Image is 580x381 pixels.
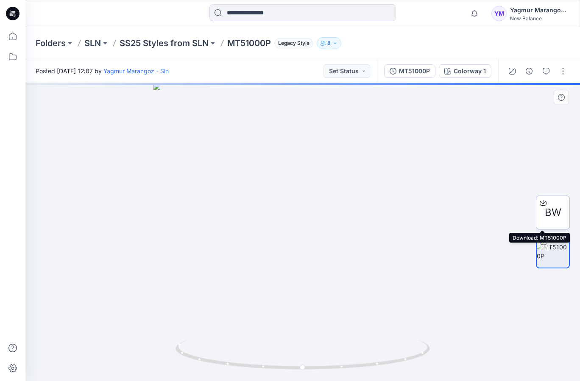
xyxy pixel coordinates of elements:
[439,64,491,78] button: Colorway 1
[510,5,569,15] div: Yagmur Marangoz - Sln
[317,37,341,49] button: 8
[84,37,101,49] a: SLN
[510,15,569,22] div: New Balance
[227,37,271,49] p: MT51000P
[537,243,569,260] img: MT51000P
[454,66,486,76] div: Colorway 1
[327,39,331,48] p: 8
[491,6,507,21] div: YM
[384,64,435,78] button: MT51000P
[103,67,169,75] a: Yagmur Marangoz - Sln
[274,38,313,48] span: Legacy Style
[399,66,430,76] div: MT51000P
[120,37,209,49] a: SS25 Styles from SLN
[36,66,169,75] span: Posted [DATE] 12:07 by
[271,37,313,49] button: Legacy Style
[545,205,561,220] span: BW
[36,37,66,49] a: Folders
[522,64,536,78] button: Details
